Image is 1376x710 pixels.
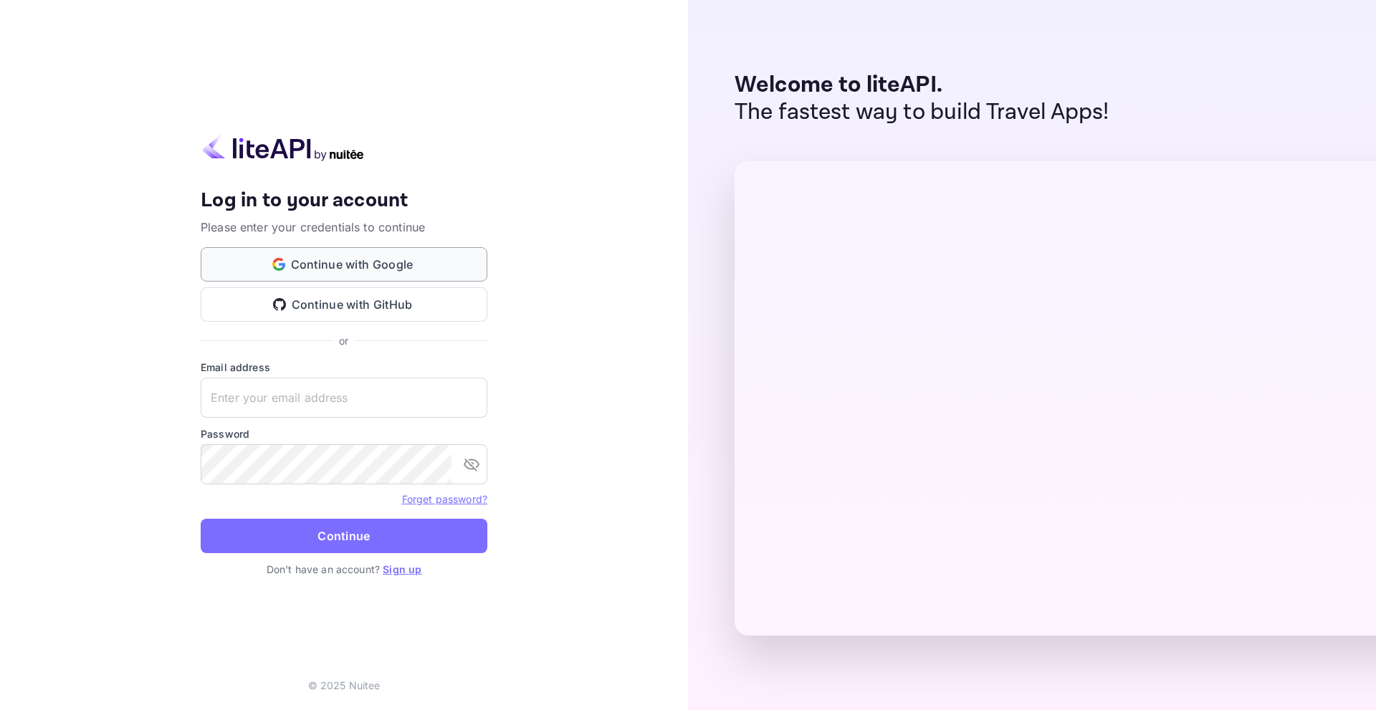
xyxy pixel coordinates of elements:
[383,563,421,575] a: Sign up
[308,678,381,693] p: © 2025 Nuitee
[735,72,1109,99] p: Welcome to liteAPI.
[201,133,365,161] img: liteapi
[402,493,487,505] a: Forget password?
[201,519,487,553] button: Continue
[201,378,487,418] input: Enter your email address
[201,426,487,441] label: Password
[735,99,1109,126] p: The fastest way to build Travel Apps!
[457,450,486,479] button: toggle password visibility
[339,333,348,348] p: or
[201,562,487,577] p: Don't have an account?
[402,491,487,506] a: Forget password?
[201,247,487,282] button: Continue with Google
[201,188,487,214] h4: Log in to your account
[201,219,487,236] p: Please enter your credentials to continue
[201,360,487,375] label: Email address
[201,287,487,322] button: Continue with GitHub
